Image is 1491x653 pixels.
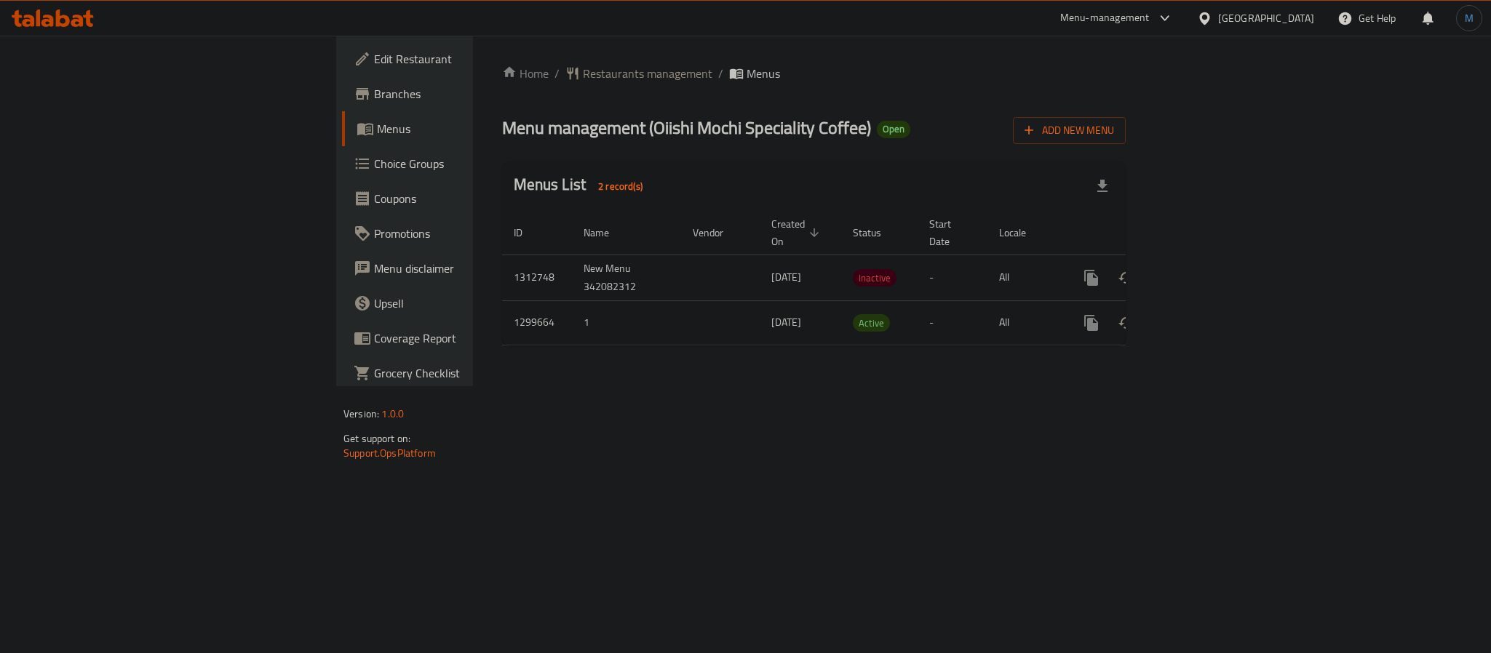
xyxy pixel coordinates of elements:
span: Coupons [374,190,573,207]
span: Created On [771,215,824,250]
span: Choice Groups [374,155,573,172]
a: Coverage Report [342,321,585,356]
span: ID [514,224,541,241]
a: Coupons [342,181,585,216]
a: Menus [342,111,585,146]
td: All [987,300,1062,345]
span: Grocery Checklist [374,364,573,382]
span: Upsell [374,295,573,312]
span: Inactive [853,270,896,287]
a: Branches [342,76,585,111]
span: Menus [377,120,573,137]
span: 1.0.0 [381,404,404,423]
td: All [987,255,1062,300]
span: Active [853,315,890,332]
span: Menu management ( Oiishi Mochi Speciality Coffee ) [502,111,871,144]
td: - [918,255,987,300]
span: [DATE] [771,313,801,332]
table: enhanced table [502,211,1225,345]
a: Choice Groups [342,146,585,181]
div: [GEOGRAPHIC_DATA] [1218,10,1314,26]
span: Coverage Report [374,329,573,347]
span: Locale [999,224,1045,241]
a: Restaurants management [565,65,712,82]
td: New Menu 342082312 [572,255,681,300]
h2: Menus List [514,174,651,198]
a: Edit Restaurant [342,41,585,76]
div: Export file [1085,169,1120,204]
span: Status [853,224,900,241]
span: Get support on: [343,429,410,448]
span: Version: [343,404,379,423]
span: 2 record(s) [589,180,651,193]
span: Start Date [929,215,970,250]
button: more [1074,305,1109,340]
nav: breadcrumb [502,65,1126,82]
span: Open [877,123,910,135]
span: Edit Restaurant [374,50,573,68]
th: Actions [1062,211,1225,255]
button: Change Status [1109,305,1144,340]
button: Add New Menu [1013,117,1126,144]
span: Add New Menu [1025,121,1114,140]
span: M [1465,10,1474,26]
div: Menu-management [1060,9,1150,27]
td: - [918,300,987,345]
span: Name [584,224,628,241]
td: 1 [572,300,681,345]
span: [DATE] [771,268,801,287]
a: Support.OpsPlatform [343,444,436,462]
a: Grocery Checklist [342,356,585,390]
a: Upsell [342,286,585,321]
a: Menu disclaimer [342,251,585,286]
span: Restaurants management [583,65,712,82]
span: Menu disclaimer [374,260,573,277]
span: Menus [747,65,780,82]
li: / [718,65,723,82]
span: Promotions [374,225,573,242]
span: Branches [374,85,573,103]
span: Vendor [693,224,742,241]
a: Promotions [342,216,585,251]
button: more [1074,260,1109,295]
